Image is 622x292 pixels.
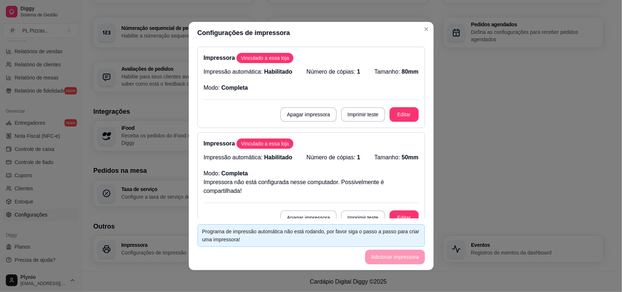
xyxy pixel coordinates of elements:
span: Completa [221,170,248,176]
button: Apagar impressora [280,210,336,225]
p: Modo: [203,83,248,92]
button: Imprimir teste [341,210,385,225]
span: 50mm [402,154,418,160]
p: Número de cópias: [306,67,360,76]
p: Impressora [203,139,418,149]
p: Impressora não está configurada nesse computador. Possivelmente é compartilhada! [203,178,418,195]
span: 1 [357,154,360,160]
button: Imprimir teste [341,107,385,122]
div: Programa de impressão automática não está rodando, por favor siga o passo a passo para criar uma ... [202,227,420,244]
p: Número de cópias: [306,153,360,162]
header: Configurações de impressora [188,22,433,44]
p: Impressão automática: [203,153,292,162]
span: 1 [357,69,360,75]
p: Impressão automática: [203,67,292,76]
p: Tamanho: [375,67,419,76]
span: Habilitado [264,69,292,75]
span: Habilitado [264,154,292,160]
span: Vinculado a essa loja [238,54,292,62]
span: Vinculado a essa loja [238,140,292,147]
button: Close [420,23,432,35]
p: Modo: [203,169,248,178]
span: Completa [221,85,248,91]
p: Tamanho: [375,153,419,162]
button: Editar [390,107,419,122]
span: 80mm [402,69,418,75]
button: Editar [390,210,419,225]
button: Apagar impressora [280,107,336,122]
p: Impressora [203,53,418,63]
